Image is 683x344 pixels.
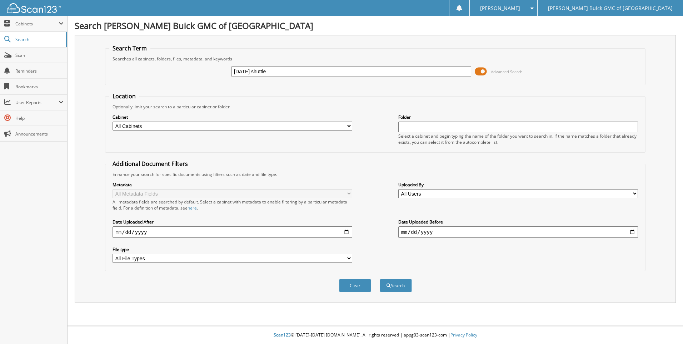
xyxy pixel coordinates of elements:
[15,115,64,121] span: Help
[113,114,352,120] label: Cabinet
[109,104,642,110] div: Optionally limit your search to a particular cabinet or folder
[113,219,352,225] label: Date Uploaded After
[15,84,64,90] span: Bookmarks
[339,279,371,292] button: Clear
[109,171,642,177] div: Enhance your search for specific documents using filters such as date and file type.
[109,92,139,100] legend: Location
[109,56,642,62] div: Searches all cabinets, folders, files, metadata, and keywords
[7,3,61,13] img: scan123-logo-white.svg
[398,114,638,120] label: Folder
[15,21,59,27] span: Cabinets
[398,182,638,188] label: Uploaded By
[109,44,150,52] legend: Search Term
[398,133,638,145] div: Select a cabinet and begin typing the name of the folder you want to search in. If the name match...
[480,6,520,10] span: [PERSON_NAME]
[398,219,638,225] label: Date Uploaded Before
[15,68,64,74] span: Reminders
[113,199,352,211] div: All metadata fields are searched by default. Select a cabinet with metadata to enable filtering b...
[398,226,638,238] input: end
[380,279,412,292] button: Search
[68,326,683,344] div: © [DATE]-[DATE] [DOMAIN_NAME]. All rights reserved | appg03-scan123-com |
[75,20,676,31] h1: Search [PERSON_NAME] Buick GMC of [GEOGRAPHIC_DATA]
[15,52,64,58] span: Scan
[15,99,59,105] span: User Reports
[548,6,673,10] span: [PERSON_NAME] Buick GMC of [GEOGRAPHIC_DATA]
[450,332,477,338] a: Privacy Policy
[15,131,64,137] span: Announcements
[15,36,63,43] span: Search
[491,69,523,74] span: Advanced Search
[113,226,352,238] input: start
[274,332,291,338] span: Scan123
[647,310,683,344] iframe: Chat Widget
[188,205,197,211] a: here
[113,182,352,188] label: Metadata
[109,160,191,168] legend: Additional Document Filters
[113,246,352,252] label: File type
